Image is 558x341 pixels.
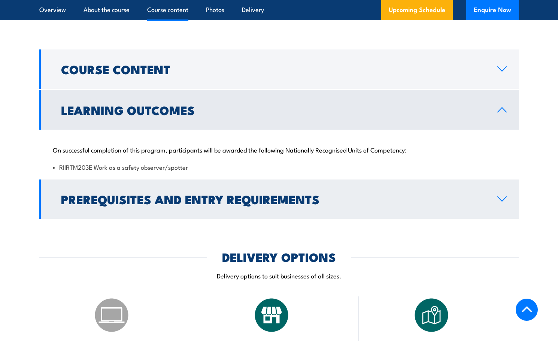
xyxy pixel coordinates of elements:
h2: Learning Outcomes [61,105,485,115]
a: Course Content [39,49,519,89]
h2: Course Content [61,64,485,74]
a: Learning Outcomes [39,90,519,130]
a: Prerequisites and Entry Requirements [39,179,519,219]
p: On successful completion of this program, participants will be awarded the following Nationally R... [53,146,505,153]
p: Delivery options to suit businesses of all sizes. [39,271,519,280]
h2: DELIVERY OPTIONS [222,251,336,262]
li: RIIRTM203E Work as a safety observer/spotter [53,163,505,171]
h2: Prerequisites and Entry Requirements [61,194,485,204]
